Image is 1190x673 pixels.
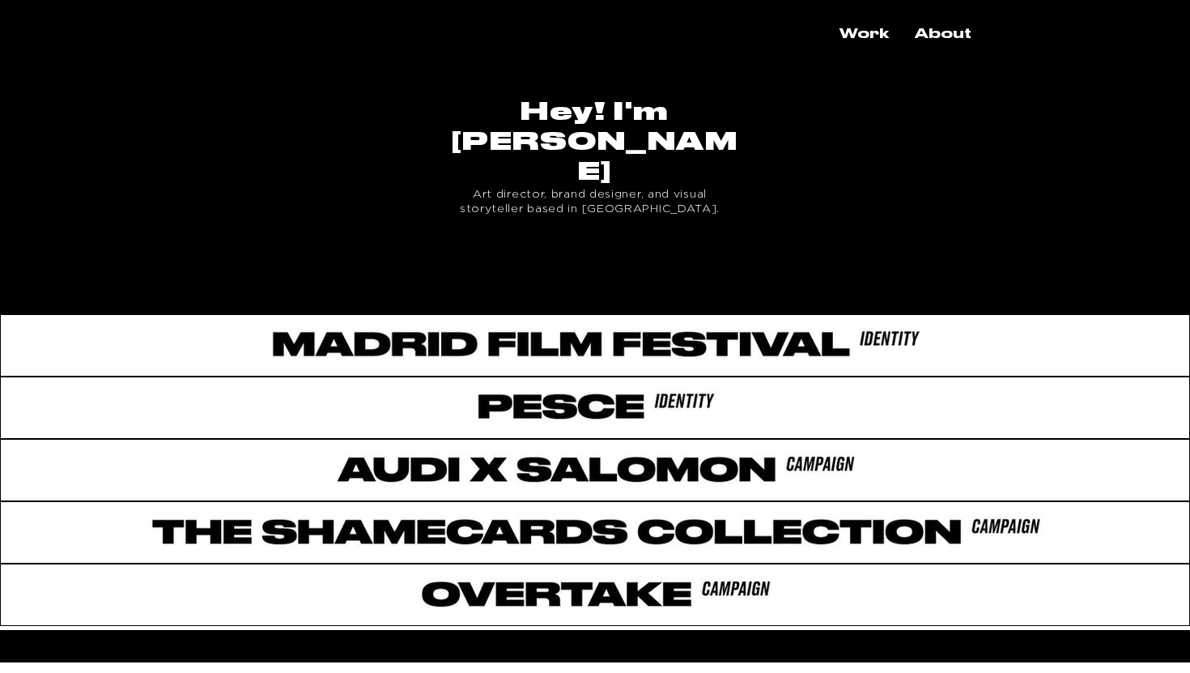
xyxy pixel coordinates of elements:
p: Work [831,20,897,49]
span: Hey! I'm [PERSON_NAME] [452,100,737,184]
nav: Site [826,20,984,49]
p: About [907,20,980,49]
a: Work [826,20,902,49]
a: About [902,20,984,49]
span: Art director, brand designer, and visual storyteller based in [GEOGRAPHIC_DATA]. [460,187,720,215]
